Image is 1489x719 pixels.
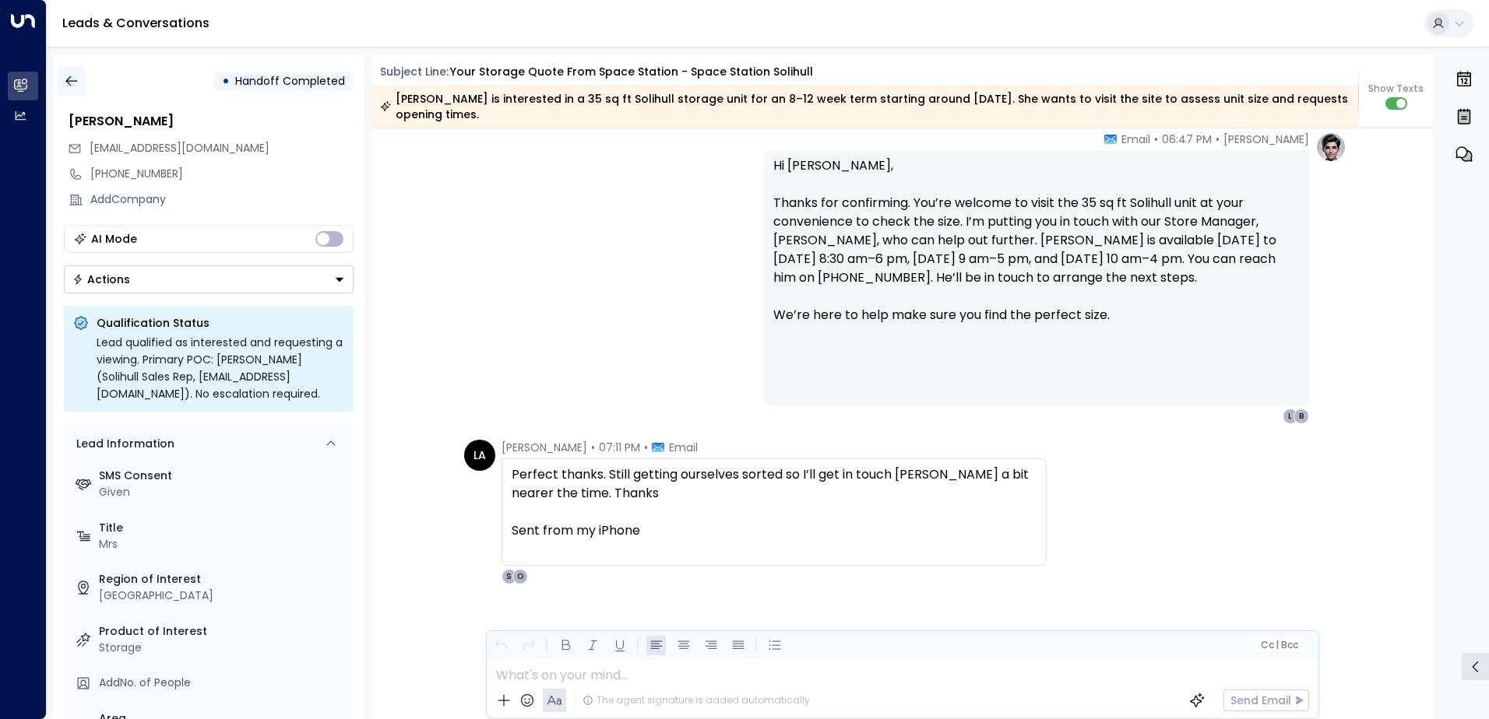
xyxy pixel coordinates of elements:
button: Actions [64,265,354,293]
div: Given [99,484,347,500]
div: LA [464,440,495,471]
div: L [1283,409,1298,424]
img: profile-logo.png [1315,132,1346,163]
span: Email [669,440,698,455]
a: Leads & Conversations [62,14,209,32]
div: [PERSON_NAME] [69,112,354,131]
label: SMS Consent [99,468,347,484]
span: Show Texts [1368,82,1424,96]
button: Cc|Bcc [1254,638,1304,653]
div: • [222,67,230,95]
label: Title [99,520,347,536]
span: | [1276,640,1279,651]
div: Lead Information [71,436,174,452]
label: Region of Interest [99,571,347,587]
div: [PHONE_NUMBER] [90,166,354,182]
div: Your storage quote from Space Station - Space Station Solihull [450,64,813,80]
span: • [644,440,648,455]
p: Qualification Status [97,315,344,331]
div: AddCompany [90,191,354,208]
span: [PERSON_NAME] [1223,132,1309,147]
span: • [1154,132,1158,147]
div: Sent from my iPhone [512,521,1037,540]
div: Button group with a nested menu [64,265,354,293]
div: Storage [99,640,347,656]
div: [GEOGRAPHIC_DATA] [99,587,347,604]
div: AddNo. of People [99,675,347,691]
div: Actions [72,272,130,286]
div: B [1294,409,1309,424]
button: Undo [491,636,511,655]
div: The agent signature is added automatically [583,693,810,707]
label: Product of Interest [99,623,347,640]
span: Cc Bcc [1260,640,1297,651]
span: 07:11 PM [599,440,640,455]
span: • [1216,132,1220,147]
span: Email [1121,132,1150,147]
span: 06:47 PM [1162,132,1212,147]
span: Subject Line: [380,64,449,79]
span: [PERSON_NAME] [502,440,587,455]
p: Hi [PERSON_NAME], Thanks for confirming. You’re welcome to visit the 35 sq ft Solihull unit at yo... [773,156,1300,343]
span: leastokes@yahoo.co.uk [90,140,269,156]
span: [EMAIL_ADDRESS][DOMAIN_NAME] [90,140,269,156]
div: Lead qualified as interested and requesting a viewing. Primary POC: [PERSON_NAME] (Solihull Sales... [97,334,344,402]
div: Mrs [99,536,347,552]
div: O [512,569,528,584]
span: • [591,440,595,455]
button: Redo [519,636,538,655]
div: S [502,569,517,584]
div: Perfect thanks. Still getting ourselves sorted so I’ll get in touch [PERSON_NAME] a bit nearer th... [512,465,1037,559]
div: [PERSON_NAME] is interested in a 35 sq ft Solihull storage unit for an 8–12 week term starting ar... [380,91,1350,122]
div: AI Mode [91,231,137,247]
span: Handoff Completed [235,73,345,89]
